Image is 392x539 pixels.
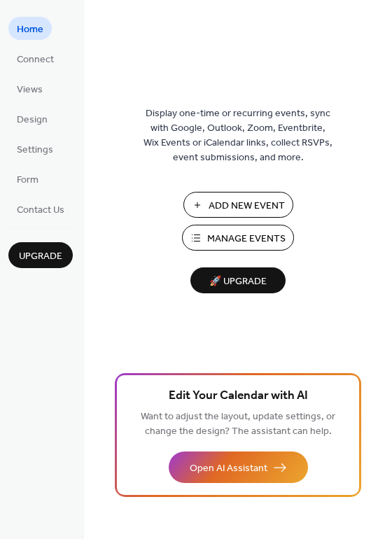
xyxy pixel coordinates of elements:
[182,225,294,251] button: Manage Events
[207,232,286,246] span: Manage Events
[17,83,43,97] span: Views
[199,272,277,291] span: 🚀 Upgrade
[209,199,285,213] span: Add New Event
[190,461,267,476] span: Open AI Assistant
[19,249,62,264] span: Upgrade
[183,192,293,218] button: Add New Event
[8,17,52,40] a: Home
[17,173,38,188] span: Form
[8,47,62,70] a: Connect
[8,197,73,220] a: Contact Us
[17,113,48,127] span: Design
[190,267,286,293] button: 🚀 Upgrade
[8,77,51,100] a: Views
[8,107,56,130] a: Design
[141,407,335,441] span: Want to adjust the layout, update settings, or change the design? The assistant can help.
[143,106,332,165] span: Display one-time or recurring events, sync with Google, Outlook, Zoom, Eventbrite, Wix Events or ...
[8,242,73,268] button: Upgrade
[17,203,64,218] span: Contact Us
[169,451,308,483] button: Open AI Assistant
[169,386,308,406] span: Edit Your Calendar with AI
[8,137,62,160] a: Settings
[17,52,54,67] span: Connect
[17,22,43,37] span: Home
[17,143,53,157] span: Settings
[8,167,47,190] a: Form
